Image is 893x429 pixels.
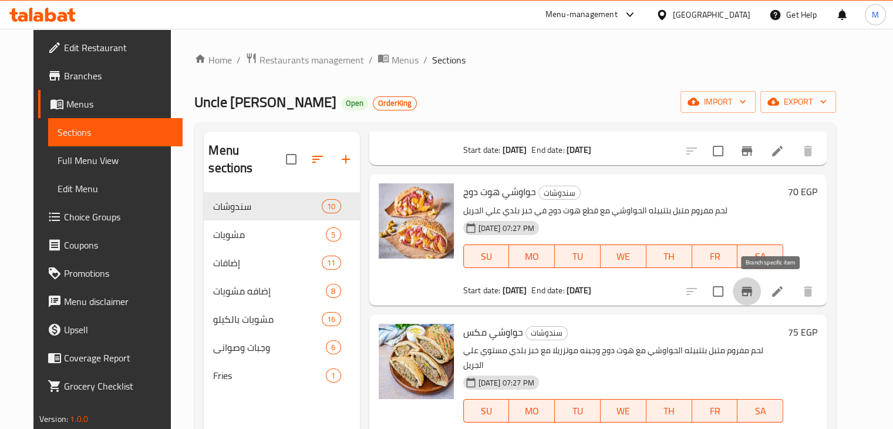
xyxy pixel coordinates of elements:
span: Grocery Checklist [64,379,173,393]
button: FR [692,399,738,423]
span: سندوشات [213,199,322,213]
span: FR [697,248,733,265]
button: SU [463,399,510,423]
div: سندوشات10 [204,192,359,220]
span: Sections [58,125,173,139]
b: [DATE] [502,283,527,298]
div: مشويات بالكيلو16 [204,305,359,333]
a: Coupons [38,231,183,259]
span: TH [651,248,688,265]
a: Upsell [38,316,183,344]
span: سندوشات [539,186,580,200]
h6: 70 EGP [788,183,817,200]
span: FR [697,403,733,420]
button: WE [601,244,646,268]
span: TU [560,248,596,265]
button: SU [463,244,510,268]
button: import [680,91,756,113]
div: Fries1 [204,361,359,390]
span: WE [605,248,642,265]
button: SA [737,244,783,268]
span: Restaurants management [260,53,364,67]
div: إضافات11 [204,249,359,277]
img: حواوشي مكس [379,324,454,399]
span: 1.0.0 [70,411,88,427]
span: Uncle [PERSON_NAME] [194,89,336,115]
a: Edit Menu [48,175,183,203]
span: 6 [326,342,340,353]
button: Branch-specific-item [733,137,761,165]
span: [DATE] 07:27 PM [474,377,539,388]
a: Home [194,53,232,67]
button: TH [646,244,692,268]
div: items [322,312,341,326]
button: MO [509,399,555,423]
div: items [322,199,341,213]
a: Menus [38,90,183,118]
span: WE [605,403,642,420]
span: Choice Groups [64,210,173,224]
span: Promotions [64,266,173,280]
span: 16 [322,314,340,325]
span: Menus [392,53,419,67]
div: سندوشات [538,186,581,200]
span: Coupons [64,238,173,252]
span: Version: [39,411,68,427]
b: [DATE] [567,283,591,298]
span: SU [469,248,505,265]
div: إضافه مشويات8 [204,277,359,305]
span: MO [514,403,550,420]
span: 11 [322,257,340,269]
li: / [423,53,427,67]
button: SA [737,399,783,423]
p: لحم مفروم متبل بتتبيله الحواوشي مع قطع هوت دوج في خبز بلدي علي الجريل [463,203,784,218]
div: وجبات وصواني6 [204,333,359,361]
span: OrderKing [373,98,416,108]
a: Promotions [38,259,183,287]
li: / [369,53,373,67]
span: مشويات بالكيلو [213,312,322,326]
a: Edit Restaurant [38,33,183,62]
h2: Menu sections [208,142,285,177]
a: Grocery Checklist [38,372,183,400]
span: Full Menu View [58,153,173,167]
span: حواوشي مكس [463,323,523,341]
span: Select to update [706,139,730,163]
span: حواوشي هوت دوج [463,183,536,200]
span: import [690,95,746,109]
span: Start date: [463,283,501,298]
span: SA [742,248,779,265]
span: Sort sections [304,145,332,173]
li: / [237,53,241,67]
div: items [326,284,341,298]
nav: Menu sections [204,187,359,394]
a: Coverage Report [38,344,183,372]
span: Sections [432,53,466,67]
h6: 75 EGP [788,324,817,340]
button: FR [692,244,738,268]
span: وجبات وصواني [213,340,326,354]
span: export [770,95,827,109]
b: [DATE] [567,142,591,157]
span: مشويات [213,227,326,242]
a: Full Menu View [48,146,183,175]
a: Edit menu item [770,284,784,299]
span: إضافات [213,256,322,270]
a: Menu disclaimer [38,287,183,316]
span: 8 [326,286,340,297]
span: Menu disclaimer [64,294,173,309]
span: Coverage Report [64,351,173,365]
div: إضافه مشويات [213,284,326,298]
span: سندوشات [526,326,567,340]
span: 10 [322,201,340,212]
span: SU [469,403,505,420]
a: Choice Groups [38,203,183,231]
div: Open [341,96,368,110]
button: MO [509,244,555,268]
span: Fries [213,368,326,383]
img: حواوشي هوت دوج [379,183,454,259]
